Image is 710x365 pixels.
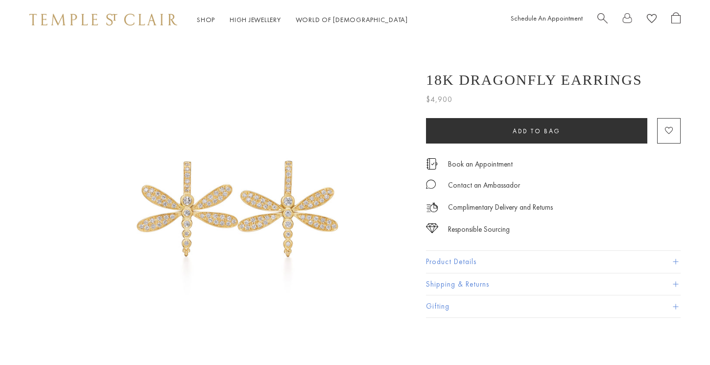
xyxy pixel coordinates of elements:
h1: 18K Dragonfly Earrings [426,72,642,88]
iframe: Gorgias live chat messenger [661,319,700,355]
p: Complimentary Delivery and Returns [448,201,553,214]
a: World of [DEMOGRAPHIC_DATA]World of [DEMOGRAPHIC_DATA] [296,15,408,24]
div: Contact an Ambassador [448,179,520,192]
img: icon_appointment.svg [426,158,438,170]
img: icon_sourcing.svg [426,223,438,233]
div: Responsible Sourcing [448,223,510,236]
a: Open Shopping Bag [671,12,681,27]
a: Schedule An Appointment [511,14,583,23]
button: Gifting [426,295,681,317]
span: $4,900 [426,93,452,106]
a: ShopShop [197,15,215,24]
button: Shipping & Returns [426,273,681,295]
a: High JewelleryHigh Jewellery [230,15,281,24]
nav: Main navigation [197,14,408,26]
img: Temple St. Clair [29,14,177,25]
button: Add to bag [426,118,647,144]
img: icon_delivery.svg [426,201,438,214]
a: View Wishlist [647,12,657,27]
button: Product Details [426,251,681,273]
a: Search [597,12,608,27]
span: Add to bag [513,127,561,135]
img: MessageIcon-01_2.svg [426,179,436,189]
a: Book an Appointment [448,159,513,170]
